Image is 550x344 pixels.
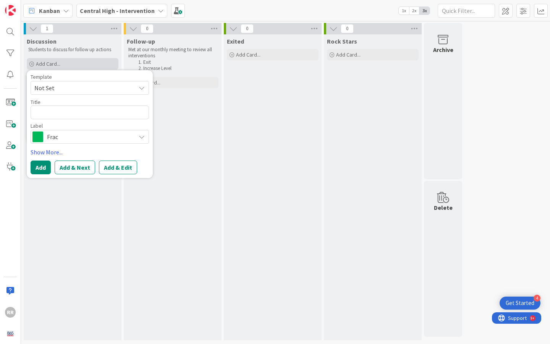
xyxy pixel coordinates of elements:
[419,7,430,15] span: 3x
[128,47,217,59] p: Met at our monthly meeting to review all interventions
[500,297,540,310] div: Open Get Started checklist, remaining modules: 4
[336,51,361,58] span: Add Card...
[438,4,495,18] input: Quick Filter...
[327,37,357,45] span: Rock Stars
[31,123,43,128] span: Label
[31,148,149,157] a: Show More...
[136,65,217,71] li: Increase Level
[136,59,217,65] li: Exit
[5,307,16,318] div: RR
[5,328,16,339] img: avatar
[534,295,540,302] div: 4
[409,7,419,15] span: 2x
[5,5,16,16] img: Visit kanbanzone.com
[28,47,117,53] p: Students to discuss for follow up actions
[141,24,154,33] span: 0
[16,1,35,10] span: Support
[99,161,137,174] button: Add & Edit
[434,203,453,212] div: Delete
[39,3,42,9] div: 9+
[47,131,132,142] span: Frac
[34,83,130,93] span: Not Set
[80,7,155,15] b: Central High - Intervention
[227,37,244,45] span: Exited
[36,60,60,67] span: Add Card...
[241,24,254,33] span: 0
[31,74,52,80] span: Template
[399,7,409,15] span: 1x
[40,24,53,33] span: 1
[55,161,95,174] button: Add & Next
[31,99,40,105] label: Title
[236,51,260,58] span: Add Card...
[39,6,60,15] span: Kanban
[31,161,51,174] button: Add
[27,37,57,45] span: Discussion
[506,299,534,307] div: Get Started
[127,37,155,45] span: Follow-up
[341,24,354,33] span: 0
[433,45,453,54] div: Archive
